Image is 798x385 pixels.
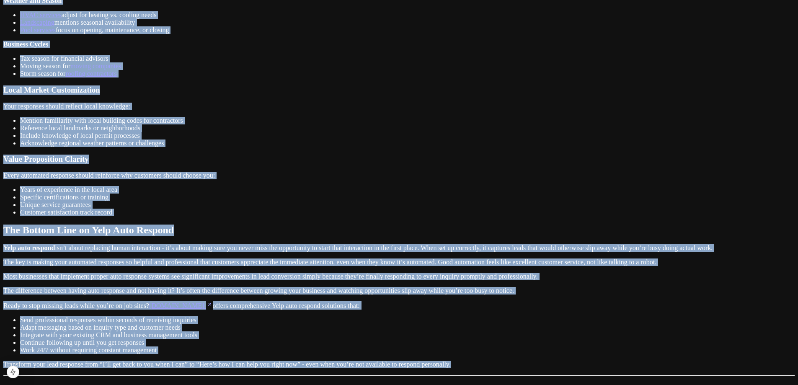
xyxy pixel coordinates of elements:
[3,287,795,295] p: The difference between having auto response and not having it? It’s often the difference between ...
[3,41,48,48] strong: Business Cycles
[3,301,795,310] p: Ready to stop missing leads while you’re on job sites? offers comprehensive Yelp auto respond sol...
[20,346,795,354] li: Work 24/7 without requiring constant management
[3,258,795,266] p: The key is making your automated responses so helpful and professional that customers appreciate ...
[20,316,795,324] li: Send professional responses within seconds of receiving inquiries
[65,70,116,77] a: roofing contractors
[3,273,795,280] p: Most businesses that implement proper auto response systems see significant improvements in lead ...
[70,62,121,70] a: moving companies
[20,11,795,19] li: adjust for heating vs. cooling needs
[20,11,62,18] a: HVAC services
[20,19,795,26] li: mentions seasonal availability
[3,172,795,179] p: Every automated response should reinforce why customers should choose you:
[20,55,795,62] li: Tax season for financial advisors
[20,209,795,216] li: Customer satisfaction track record
[3,103,795,110] p: Your responses should reflect local knowledge:
[3,244,795,252] p: isn’t about replacing human interaction - it’s about making sure you never miss the opportunity t...
[20,201,795,209] li: Unique service guarantees
[3,155,795,164] h3: Value Proposition Clarity
[20,19,54,26] a: Landscaping
[20,140,795,147] li: Acknowledge regional weather patterns or challenges
[3,225,795,236] h2: The Bottom Line on Yelp Auto Respond
[20,132,795,140] li: Include knowledge of local permit processes
[20,117,795,124] li: Mention familiarity with local building codes for contractors
[20,70,795,78] li: Storm season for
[20,62,795,70] li: Moving season for
[20,339,795,346] li: Continue following up until you get responses
[3,361,795,368] p: Transform your lead response from “I’ll get back to you when I can” to “Here’s how I can help you...
[20,194,795,201] li: Specific certifications or training
[20,26,795,34] li: focus on opening, maintenance, or closing
[20,186,795,194] li: Years of experience in the local area
[20,324,795,331] li: Adapt messaging based on inquiry type and customer needs
[20,26,56,34] a: Pool services
[20,124,795,132] li: Reference local landmarks or neighborhoods
[20,331,795,339] li: Integrate with your existing CRM and business management tools
[149,302,213,309] a: [DOMAIN_NAME]
[3,244,55,251] strong: Yelp auto respond
[3,85,795,95] h3: Local Market Customization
